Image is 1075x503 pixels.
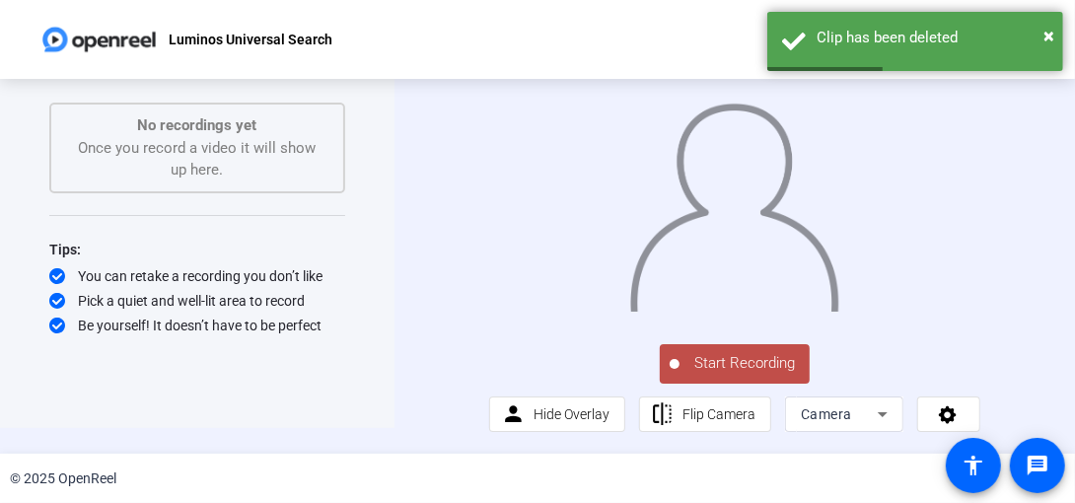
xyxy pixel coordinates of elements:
[49,291,345,311] div: Pick a quiet and well-lit area to record
[39,20,159,59] img: OpenReel logo
[534,406,609,422] span: Hide Overlay
[817,27,1048,49] div: Clip has been deleted
[651,402,676,427] mat-icon: flip
[680,352,810,375] span: Start Recording
[49,238,345,261] div: Tips:
[801,406,852,422] span: Camera
[169,28,332,51] p: Luminos Universal Search
[1043,24,1054,47] span: ×
[71,114,323,181] div: Once you record a video it will show up here.
[660,344,810,384] button: Start Recording
[71,114,323,137] p: No recordings yet
[682,406,755,422] span: Flip Camera
[489,396,625,432] button: Hide Overlay
[10,468,116,489] div: © 2025 OpenReel
[1026,454,1049,477] mat-icon: message
[962,454,985,477] mat-icon: accessibility
[49,266,345,286] div: You can retake a recording you don’t like
[628,91,840,312] img: overlay
[639,396,772,432] button: Flip Camera
[1043,21,1054,50] button: Close
[49,316,345,335] div: Be yourself! It doesn’t have to be perfect
[501,402,526,427] mat-icon: person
